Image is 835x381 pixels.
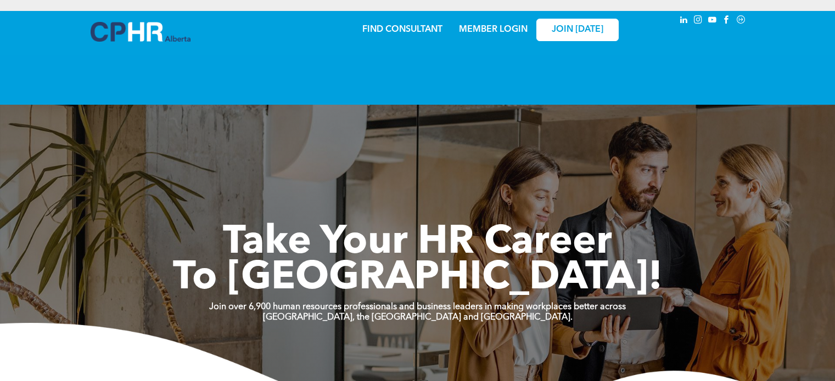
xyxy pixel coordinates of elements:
a: MEMBER LOGIN [459,25,528,34]
strong: [GEOGRAPHIC_DATA], the [GEOGRAPHIC_DATA] and [GEOGRAPHIC_DATA]. [263,313,573,322]
span: Take Your HR Career [223,223,612,263]
a: FIND CONSULTANT [362,25,442,34]
a: linkedin [678,14,690,29]
span: To [GEOGRAPHIC_DATA]! [173,259,663,298]
span: JOIN [DATE] [552,25,603,35]
a: JOIN [DATE] [536,19,619,41]
a: youtube [707,14,719,29]
strong: Join over 6,900 human resources professionals and business leaders in making workplaces better ac... [209,303,626,311]
a: instagram [692,14,704,29]
img: A blue and white logo for cp alberta [91,22,190,42]
a: Social network [735,14,747,29]
a: facebook [721,14,733,29]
